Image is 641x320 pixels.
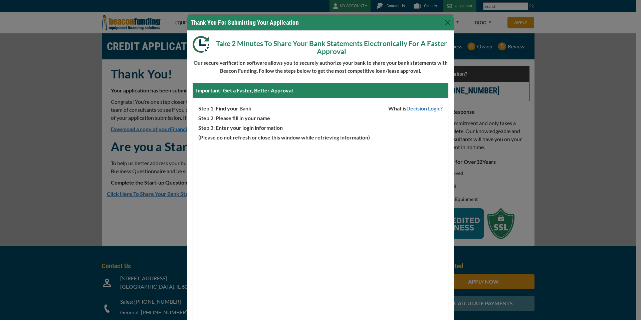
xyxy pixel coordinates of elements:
p: Take 2 Minutes To Share Your Bank Statements Electronically For A Faster Approval [193,36,448,55]
p: Step 3: Enter your login information [193,122,448,132]
h4: Thank You For Submitting Your Application [191,18,299,27]
img: Modal DL Clock [193,36,214,53]
div: Important! Get a Faster, Better Approval [193,83,448,98]
p: Our secure verification software allows you to securely authorize your bank to share your bank st... [193,59,448,75]
button: Close [442,17,453,28]
p: Step 2: Please fill in your name [193,112,448,122]
span: What is [383,103,448,112]
a: Decision Logic? [406,105,448,111]
span: Step 1: Find your Bank [193,103,251,112]
p: (Please do not refresh or close this window while retrieving information) [193,132,448,141]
